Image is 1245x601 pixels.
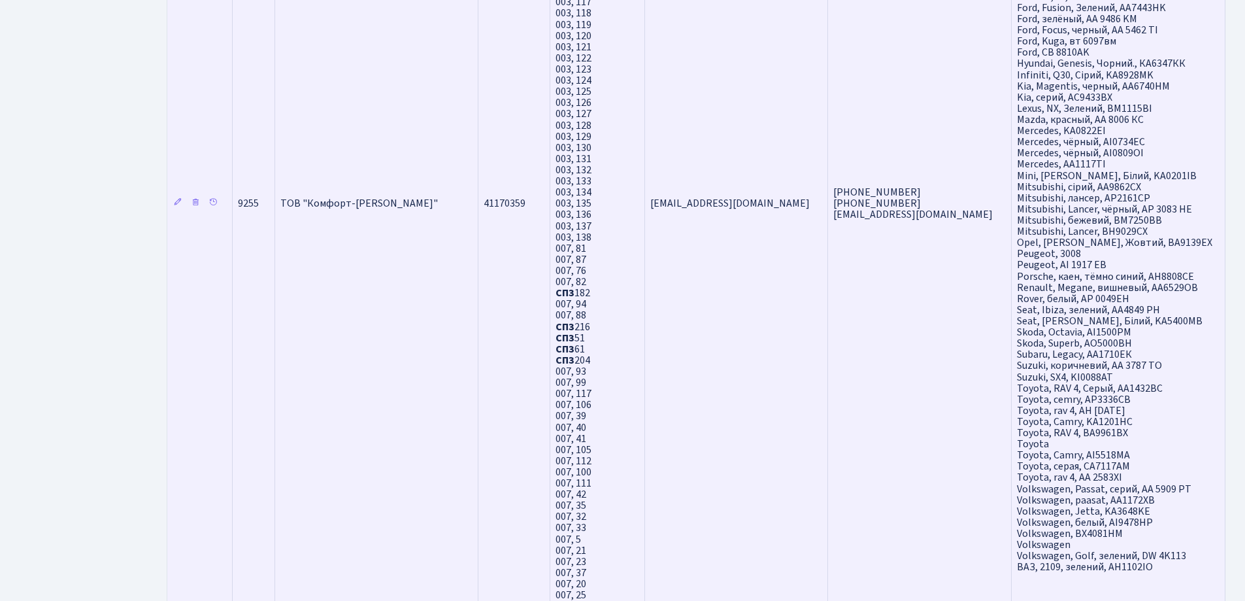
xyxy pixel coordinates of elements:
[484,196,525,211] span: 41170359
[556,342,574,356] b: СП3
[556,320,574,334] b: СП3
[280,196,438,211] span: ТОВ "Комфорт-[PERSON_NAME]"
[556,353,574,368] b: СП3
[556,286,574,300] b: СП3
[833,185,993,222] span: [PHONE_NUMBER] [PHONE_NUMBER] [EMAIL_ADDRESS][DOMAIN_NAME]
[556,331,574,345] b: СП3
[650,196,810,211] span: [EMAIL_ADDRESS][DOMAIN_NAME]
[238,196,259,211] span: 9255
